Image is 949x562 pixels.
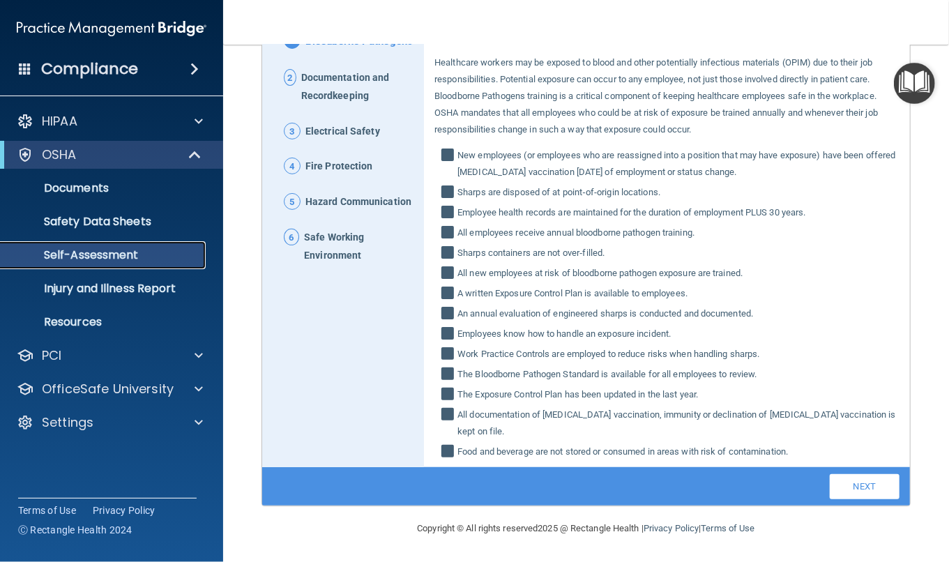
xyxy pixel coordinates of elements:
[457,386,698,403] span: The Exposure Control Plan has been updated in the last year.
[9,181,199,195] p: Documents
[457,346,759,363] span: Work Practice Controls are employed to reduce risks when handling sharps.
[441,207,457,221] input: Employee health records are maintained for the duration of employment PLUS 30 years.
[42,381,174,397] p: OfficeSafe University
[93,503,155,517] a: Privacy Policy
[457,225,694,241] span: All employees receive annual bloodborne pathogen training.
[284,158,301,174] span: 4
[9,248,199,262] p: Self-Assessment
[457,204,805,221] span: Employee health records are maintained for the duration of employment PLUS 30 years.
[42,146,77,163] p: OSHA
[284,69,296,86] span: 2
[457,184,660,201] span: Sharps are disposed of at point‐of‐origin locations.
[441,446,457,460] input: Food and beverage are not stored or consumed in areas with risk of contamination.
[17,146,202,163] a: OSHA
[441,187,457,201] input: Sharps are disposed of at point‐of‐origin locations.
[457,147,899,181] span: New employees (or employees who are reassigned into a position that may have exposure) have been ...
[301,69,414,105] span: Documentation and Recordkeeping
[830,474,899,499] a: Next
[17,381,203,397] a: OfficeSafe University
[42,347,61,364] p: PCI
[9,315,199,329] p: Resources
[457,407,899,440] span: All documentation of [MEDICAL_DATA] vaccination, immunity or declination of [MEDICAL_DATA] vaccin...
[305,158,373,176] span: Fire Protection
[441,288,457,302] input: A written Exposure Control Plan is available to employees.
[9,215,199,229] p: Safety Data Sheets
[17,414,203,431] a: Settings
[441,308,457,322] input: An annual evaluation of engineered sharps is conducted and documented.
[284,229,299,245] span: 6
[305,193,411,211] span: Hazard Communication
[18,503,76,517] a: Terms of Use
[441,328,457,342] input: Employees know how to handle an exposure incident.
[284,193,301,210] span: 5
[42,414,93,431] p: Settings
[441,389,457,403] input: The Exposure Control Plan has been updated in the last year.
[41,59,138,79] h4: Compliance
[457,366,757,383] span: The Bloodborne Pathogen Standard is available for all employees to review.
[441,227,457,241] input: All employees receive annual bloodborne pathogen training.
[457,305,753,322] span: An annual evaluation of engineered sharps is conducted and documented.
[457,265,743,282] span: All new employees at risk of bloodborne pathogen exposure are trained.
[441,248,457,261] input: Sharps containers are not over‐filled.
[9,282,199,296] p: Injury and Illness Report
[17,15,206,43] img: PMB logo
[332,506,841,551] div: Copyright © All rights reserved 2025 @ Rectangle Health | |
[441,268,457,282] input: All new employees at risk of bloodborne pathogen exposure are trained.
[457,443,788,460] span: Food and beverage are not stored or consumed in areas with risk of contamination.
[17,113,203,130] a: HIPAA
[304,229,413,265] span: Safe Working Environment
[17,347,203,364] a: PCI
[42,113,77,130] p: HIPAA
[284,123,301,139] span: 3
[457,285,688,302] span: A written Exposure Control Plan is available to employees.
[644,523,699,533] a: Privacy Policy
[894,63,935,104] button: Open Resource Center
[441,369,457,383] input: The Bloodborne Pathogen Standard is available for all employees to review.
[441,150,457,181] input: New employees (or employees who are reassigned into a position that may have exposure) have been ...
[457,326,671,342] span: Employees know how to handle an exposure incident.
[879,466,932,519] iframe: Drift Widget Chat Controller
[18,523,132,537] span: Ⓒ Rectangle Health 2024
[434,54,899,138] p: Healthcare workers may be exposed to blood and other potentially infectious materials (OPIM) due ...
[457,245,605,261] span: Sharps containers are not over‐filled.
[305,123,380,141] span: Electrical Safety
[441,409,457,440] input: All documentation of [MEDICAL_DATA] vaccination, immunity or declination of [MEDICAL_DATA] vaccin...
[701,523,754,533] a: Terms of Use
[441,349,457,363] input: Work Practice Controls are employed to reduce risks when handling sharps.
